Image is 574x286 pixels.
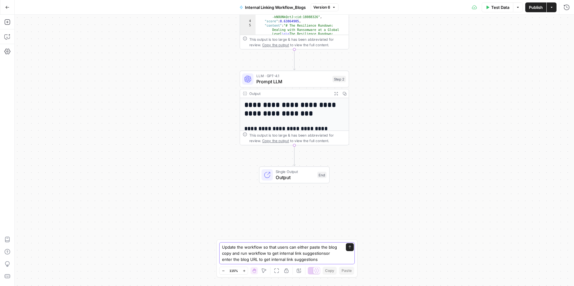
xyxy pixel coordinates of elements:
span: Copy [325,268,334,273]
span: Paste [342,268,352,273]
span: Publish [529,4,543,10]
div: This output is too large & has been abbreviated for review. to view the full content. [249,36,346,48]
button: Test Data [482,2,513,12]
span: Single Output [276,169,315,175]
div: Step 2 [332,76,346,82]
button: Internal Linking Workflow_Blogs [236,2,309,12]
span: 115% [229,268,238,273]
span: Output [276,174,315,181]
div: Single OutputOutputEnd [240,167,349,183]
div: This output is too large & has been abbreviated for review. to view the full content. [249,132,346,144]
button: Copy [323,267,337,275]
span: Prompt LLM [256,78,330,85]
div: End [317,172,327,178]
span: Internal Linking Workflow_Blogs [245,4,306,10]
g: Edge from step_2 to end [293,145,296,166]
span: Copy the output [262,139,289,143]
div: 4 [240,19,256,24]
span: Copy the output [262,43,289,47]
div: 3 [240,11,256,19]
span: LLM · GPT-4.1 [256,73,330,79]
button: Paste [339,267,354,275]
g: Edge from step_1 to step_2 [293,50,296,70]
span: Test Data [491,4,509,10]
div: 5 [240,23,256,100]
textarea: Update the workflow so that users can either paste the blog copy and run workflow to get internal... [222,244,340,262]
div: Output [249,91,330,96]
button: Publish [525,2,546,12]
span: Version 6 [313,5,330,10]
button: Version 6 [311,3,339,11]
